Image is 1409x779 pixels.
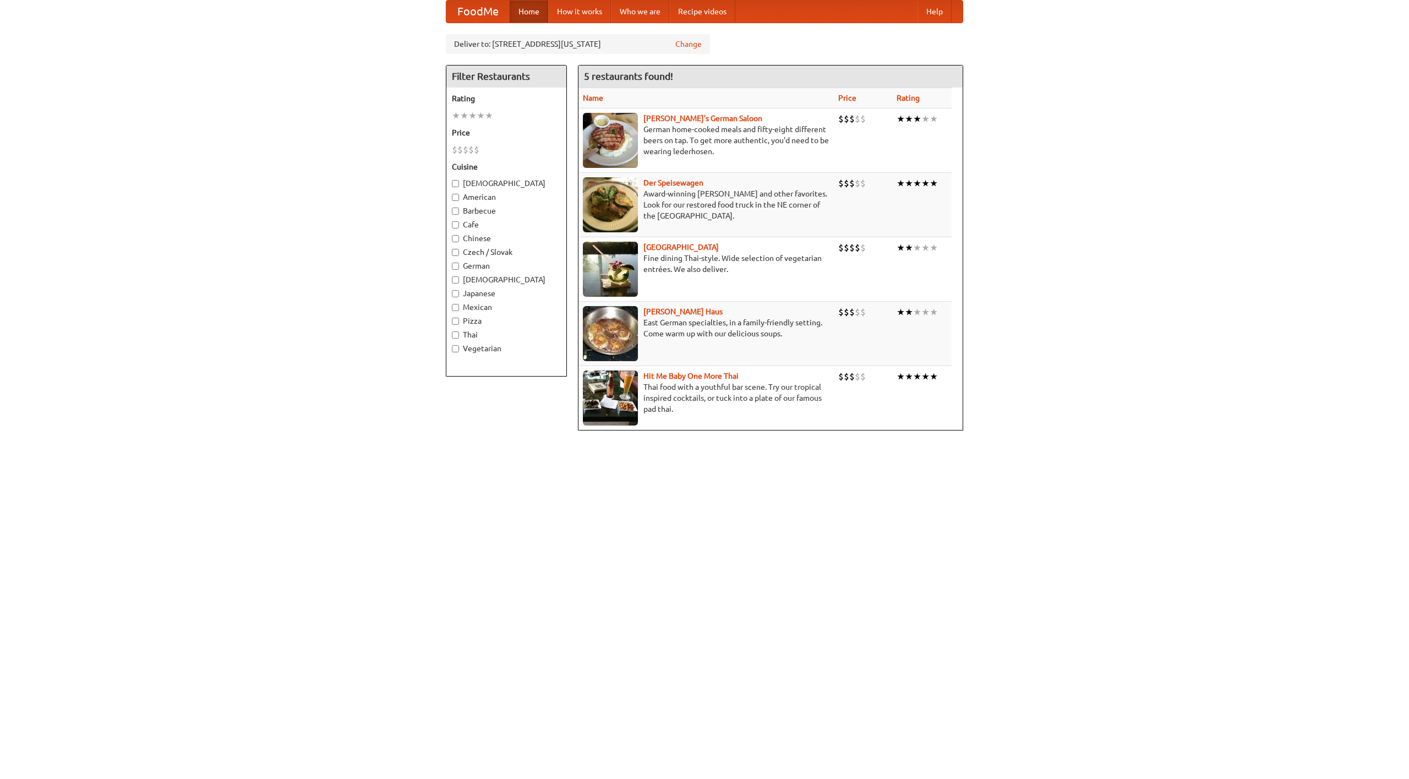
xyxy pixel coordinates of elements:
a: FoodMe [446,1,510,23]
input: Czech / Slovak [452,249,459,256]
label: Chinese [452,233,561,244]
li: ★ [921,113,930,125]
a: Help [918,1,952,23]
label: [DEMOGRAPHIC_DATA] [452,178,561,189]
img: babythai.jpg [583,371,638,426]
input: Barbecue [452,208,459,215]
li: ★ [905,177,913,189]
li: $ [860,177,866,189]
li: $ [452,144,457,156]
li: ★ [930,242,938,254]
img: kohlhaus.jpg [583,306,638,361]
li: $ [849,242,855,254]
label: Mexican [452,302,561,313]
li: $ [849,113,855,125]
li: $ [849,306,855,318]
li: $ [838,177,844,189]
li: ★ [905,242,913,254]
a: Name [583,94,603,102]
p: German home-cooked meals and fifty-eight different beers on tap. To get more authentic, you'd nee... [583,124,829,157]
p: Thai food with a youthful bar scene. Try our tropical inspired cocktails, or tuck into a plate of... [583,382,829,415]
h5: Price [452,127,561,138]
li: ★ [921,177,930,189]
a: How it works [548,1,611,23]
li: $ [855,242,860,254]
li: $ [855,177,860,189]
li: ★ [897,242,905,254]
li: ★ [897,177,905,189]
li: ★ [921,242,930,254]
li: ★ [905,306,913,318]
label: Thai [452,329,561,340]
li: $ [474,144,479,156]
li: $ [838,242,844,254]
li: $ [855,113,860,125]
li: ★ [913,177,921,189]
label: Pizza [452,315,561,326]
li: ★ [897,306,905,318]
label: Barbecue [452,205,561,216]
label: Cafe [452,219,561,230]
input: [DEMOGRAPHIC_DATA] [452,180,459,187]
label: Vegetarian [452,343,561,354]
h5: Rating [452,93,561,104]
li: $ [849,371,855,383]
input: Chinese [452,235,459,242]
li: ★ [930,306,938,318]
li: $ [860,306,866,318]
li: $ [838,113,844,125]
li: $ [463,144,468,156]
img: satay.jpg [583,242,638,297]
a: Hit Me Baby One More Thai [643,372,739,380]
input: Pizza [452,318,459,325]
label: Czech / Slovak [452,247,561,258]
p: Fine dining Thai-style. Wide selection of vegetarian entrées. We also deliver. [583,253,829,275]
li: $ [838,371,844,383]
input: American [452,194,459,201]
li: $ [855,371,860,383]
label: German [452,260,561,271]
li: ★ [913,371,921,383]
p: East German specialties, in a family-friendly setting. Come warm up with our delicious soups. [583,317,829,339]
li: $ [860,242,866,254]
h4: Filter Restaurants [446,66,566,88]
a: [GEOGRAPHIC_DATA] [643,243,719,252]
li: ★ [921,371,930,383]
img: esthers.jpg [583,113,638,168]
label: American [452,192,561,203]
a: Home [510,1,548,23]
a: Der Speisewagen [643,178,703,187]
div: Deliver to: [STREET_ADDRESS][US_STATE] [446,34,710,54]
input: Japanese [452,290,459,297]
li: ★ [897,371,905,383]
li: ★ [485,110,493,122]
li: $ [860,113,866,125]
li: ★ [477,110,485,122]
li: $ [844,177,849,189]
li: ★ [905,113,913,125]
a: [PERSON_NAME]'s German Saloon [643,114,762,123]
input: Cafe [452,221,459,228]
img: speisewagen.jpg [583,177,638,232]
li: ★ [897,113,905,125]
a: Change [675,39,702,50]
li: ★ [913,242,921,254]
li: $ [844,306,849,318]
input: Thai [452,331,459,339]
a: [PERSON_NAME] Haus [643,307,723,316]
li: $ [860,371,866,383]
li: ★ [913,306,921,318]
input: Vegetarian [452,345,459,352]
li: $ [838,306,844,318]
li: ★ [930,177,938,189]
li: $ [457,144,463,156]
li: ★ [921,306,930,318]
h5: Cuisine [452,161,561,172]
li: $ [855,306,860,318]
a: Price [838,94,856,102]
